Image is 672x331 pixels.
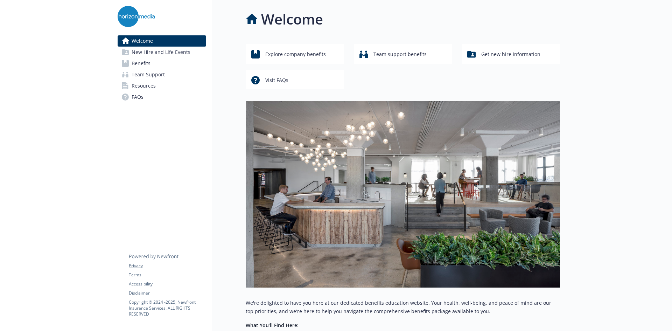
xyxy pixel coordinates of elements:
[118,47,206,58] a: New Hire and Life Events
[265,74,288,87] span: Visit FAQs
[118,80,206,91] a: Resources
[132,69,165,80] span: Team Support
[246,70,344,90] button: Visit FAQs
[129,299,206,317] p: Copyright © 2024 - 2025 , Newfront Insurance Services, ALL RIGHTS RESERVED
[246,299,560,316] p: We're delighted to have you here at our dedicated benefits education website. Your health, well-b...
[246,101,560,288] img: overview page banner
[129,290,206,296] a: Disclaimer
[118,69,206,80] a: Team Support
[354,44,452,64] button: Team support benefits
[373,48,427,61] span: Team support benefits
[481,48,540,61] span: Get new hire information
[462,44,560,64] button: Get new hire information
[265,48,326,61] span: Explore company benefits
[129,281,206,287] a: Accessibility
[129,272,206,278] a: Terms
[118,35,206,47] a: Welcome
[261,9,323,30] h1: Welcome
[246,322,299,329] strong: What You’ll Find Here:
[132,47,190,58] span: New Hire and Life Events
[132,80,156,91] span: Resources
[132,35,153,47] span: Welcome
[129,263,206,269] a: Privacy
[132,58,150,69] span: Benefits
[118,91,206,103] a: FAQs
[132,91,143,103] span: FAQs
[246,44,344,64] button: Explore company benefits
[118,58,206,69] a: Benefits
